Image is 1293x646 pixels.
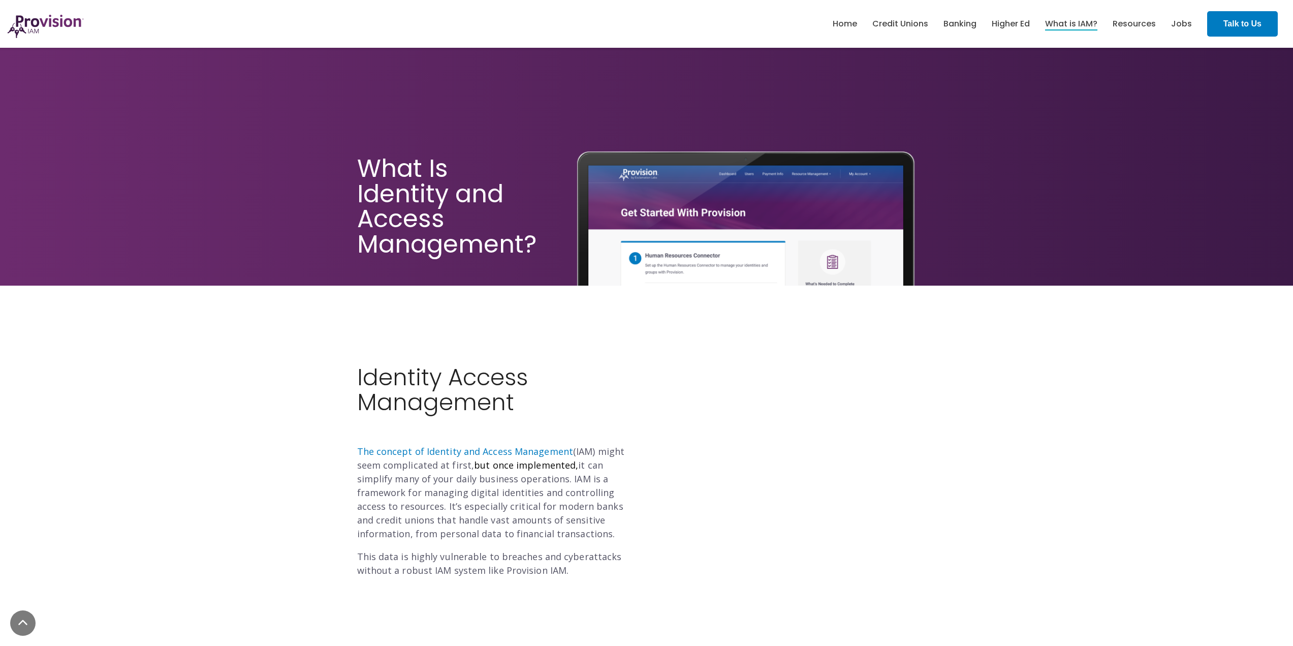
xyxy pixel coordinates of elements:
nav: menu [825,8,1200,40]
a: Talk to Us [1207,11,1278,37]
a: Banking [943,15,976,33]
a: Resources [1113,15,1156,33]
a: Jobs [1171,15,1192,33]
p: (IAM) might seem complicated at first, it can simplify many of your daily business operations. IA... [357,445,639,541]
h2: Identity Access Management [357,365,639,441]
p: This data is highly vulnerable to breaches and cyberattacks without a robust IAM system like Prov... [357,550,639,577]
span: What Is Identity and Access Management? [357,151,537,261]
span: but once implemented, [474,459,578,471]
a: What is IAM? [1045,15,1097,33]
a: Higher Ed [992,15,1030,33]
img: ProvisionIAM-Logo-Purple [8,15,84,38]
a: Home [833,15,857,33]
a: Credit Unions [872,15,928,33]
strong: Talk to Us [1223,19,1262,28]
a: The concept of Identity and Access Management [357,445,574,457]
